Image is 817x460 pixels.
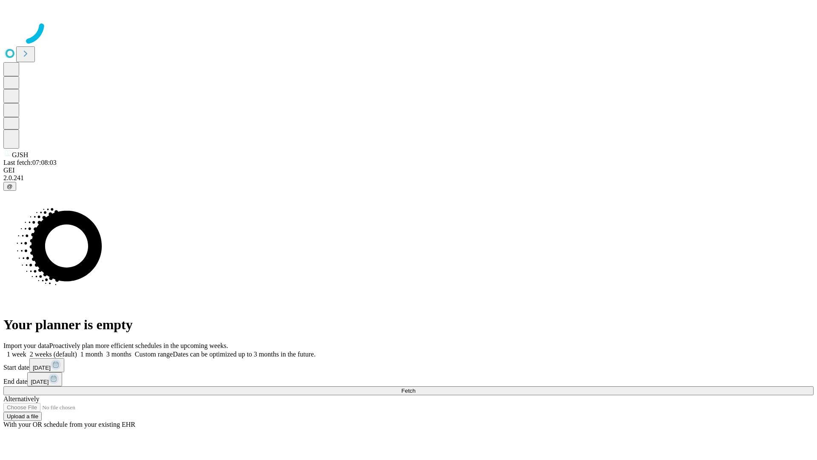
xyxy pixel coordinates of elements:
[29,358,64,372] button: [DATE]
[31,379,49,385] span: [DATE]
[30,351,77,358] span: 2 weeks (default)
[49,342,228,349] span: Proactively plan more efficient schedules in the upcoming weeks.
[7,183,13,190] span: @
[80,351,103,358] span: 1 month
[3,421,135,428] span: With your OR schedule from your existing EHR
[173,351,315,358] span: Dates can be optimized up to 3 months in the future.
[12,151,28,158] span: GJSH
[3,342,49,349] span: Import your data
[33,365,51,371] span: [DATE]
[3,372,814,386] div: End date
[3,317,814,333] h1: Your planner is empty
[3,358,814,372] div: Start date
[401,388,415,394] span: Fetch
[3,182,16,191] button: @
[135,351,173,358] span: Custom range
[3,159,57,166] span: Last fetch: 07:08:03
[3,395,39,402] span: Alternatively
[3,167,814,174] div: GEI
[3,174,814,182] div: 2.0.241
[3,412,42,421] button: Upload a file
[106,351,131,358] span: 3 months
[7,351,26,358] span: 1 week
[3,386,814,395] button: Fetch
[27,372,62,386] button: [DATE]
